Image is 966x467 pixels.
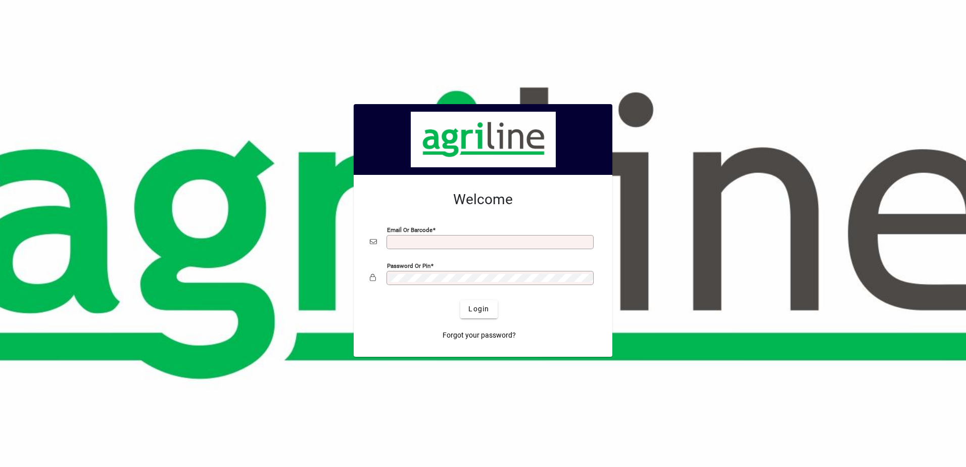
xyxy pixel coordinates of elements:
[443,330,516,341] span: Forgot your password?
[439,326,520,345] a: Forgot your password?
[460,300,497,318] button: Login
[468,304,489,314] span: Login
[387,262,430,269] mat-label: Password or Pin
[387,226,432,233] mat-label: Email or Barcode
[370,191,596,208] h2: Welcome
